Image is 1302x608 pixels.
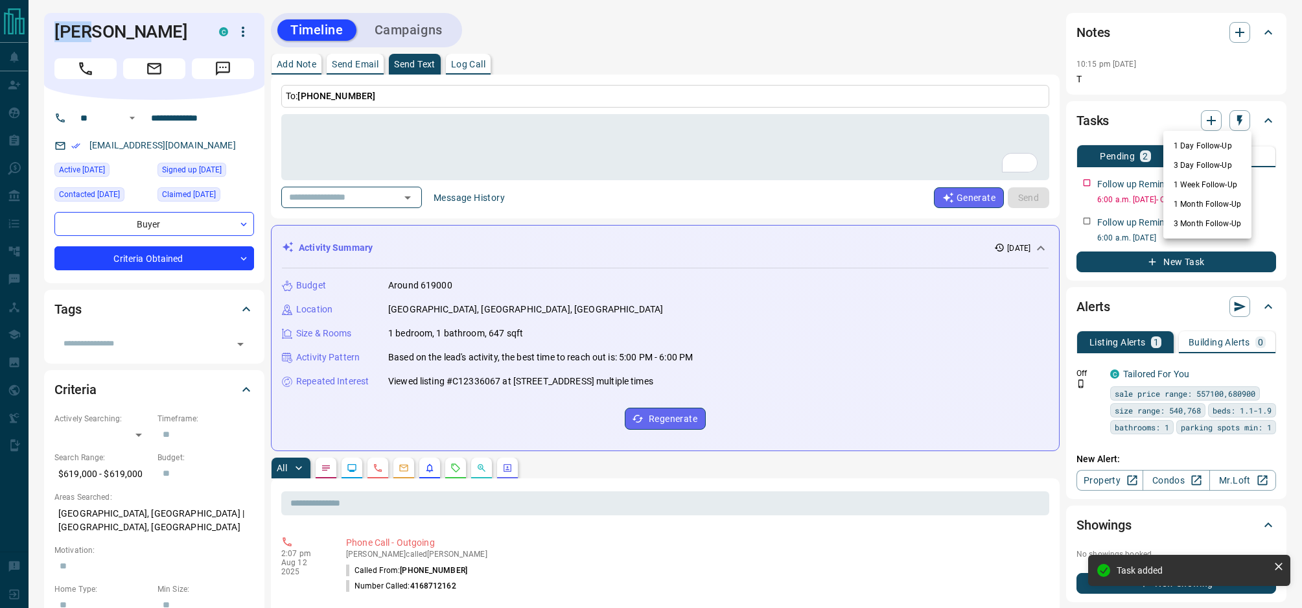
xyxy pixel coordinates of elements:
div: Task added [1117,565,1268,576]
li: 3 Day Follow-Up [1163,156,1251,175]
li: 1 Month Follow-Up [1163,194,1251,214]
li: 1 Week Follow-Up [1163,175,1251,194]
li: 3 Month Follow-Up [1163,214,1251,233]
li: 1 Day Follow-Up [1163,136,1251,156]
